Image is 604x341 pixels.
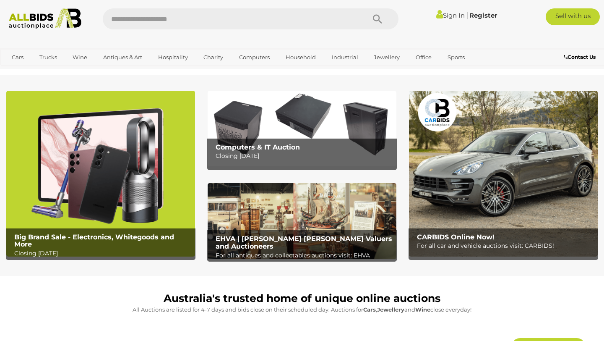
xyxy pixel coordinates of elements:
[357,8,398,29] button: Search
[410,50,437,64] a: Office
[377,306,404,313] strong: Jewellery
[417,233,495,241] b: CARBIDS Online Now!
[469,11,497,19] a: Register
[326,50,364,64] a: Industrial
[216,250,392,261] p: For all antiques and collectables auctions visit: EHVA
[6,91,195,256] a: Big Brand Sale - Electronics, Whitegoods and More Big Brand Sale - Electronics, Whitegoods and Mo...
[466,10,468,20] span: |
[280,50,321,64] a: Household
[153,50,193,64] a: Hospitality
[14,248,191,259] p: Closing [DATE]
[208,183,396,259] a: EHVA | Evans Hastings Valuers and Auctioneers EHVA | [PERSON_NAME] [PERSON_NAME] Valuers and Auct...
[546,8,600,25] a: Sell with us
[208,91,396,166] a: Computers & IT Auction Computers & IT Auction Closing [DATE]
[564,52,598,62] a: Contact Us
[67,50,93,64] a: Wine
[5,8,86,29] img: Allbids.com.au
[34,50,62,64] a: Trucks
[436,11,465,19] a: Sign In
[564,54,596,60] b: Contact Us
[363,306,376,313] strong: Cars
[98,50,148,64] a: Antiques & Art
[208,183,396,259] img: EHVA | Evans Hastings Valuers and Auctioneers
[409,91,598,256] img: CARBIDS Online Now!
[442,50,470,64] a: Sports
[6,64,77,78] a: [GEOGRAPHIC_DATA]
[14,233,174,249] b: Big Brand Sale - Electronics, Whitegoods and More
[10,305,594,315] p: All Auctions are listed for 4-7 days and bids close on their scheduled day. Auctions for , and cl...
[198,50,229,64] a: Charity
[6,91,195,256] img: Big Brand Sale - Electronics, Whitegoods and More
[409,91,598,256] a: CARBIDS Online Now! CARBIDS Online Now! For all car and vehicle auctions visit: CARBIDS!
[368,50,405,64] a: Jewellery
[208,91,396,166] img: Computers & IT Auction
[417,241,594,251] p: For all car and vehicle auctions visit: CARBIDS!
[216,143,300,151] b: Computers & IT Auction
[234,50,275,64] a: Computers
[10,293,594,304] h1: Australia's trusted home of unique online auctions
[6,50,29,64] a: Cars
[216,151,392,161] p: Closing [DATE]
[415,306,430,313] strong: Wine
[216,235,392,250] b: EHVA | [PERSON_NAME] [PERSON_NAME] Valuers and Auctioneers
